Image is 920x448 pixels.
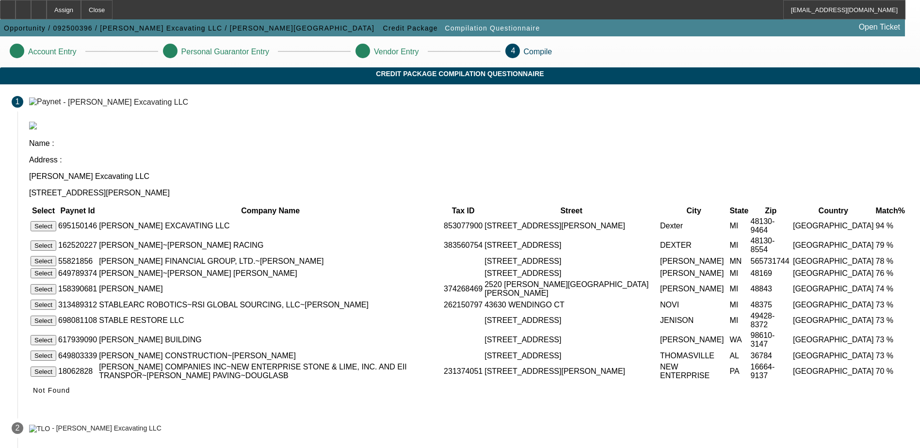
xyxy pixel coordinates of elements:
td: 48130-8554 [750,236,791,255]
td: 16664-9137 [750,362,791,381]
p: Personal Guarantor Entry [181,48,269,56]
td: MI [729,217,749,235]
td: [PERSON_NAME] [660,256,728,267]
th: Street [484,206,659,216]
td: [STREET_ADDRESS][PERSON_NAME] [484,362,659,381]
td: 695150146 [58,217,97,235]
td: 649803339 [58,350,97,361]
td: [STREET_ADDRESS] [484,311,659,330]
a: Open Ticket [855,19,904,35]
th: Company Name [98,206,442,216]
td: Dexter [660,217,728,235]
td: 48843 [750,280,791,298]
span: Credit Package [383,24,438,32]
td: 617939090 [58,331,97,349]
span: Opportunity / 092500396 / [PERSON_NAME] Excavating LLC / [PERSON_NAME][GEOGRAPHIC_DATA] [4,24,374,32]
td: 383560754 [443,236,483,255]
td: [GEOGRAPHIC_DATA] [792,217,874,235]
td: 79 % [875,236,905,255]
td: 565731744 [750,256,791,267]
td: 76 % [875,268,905,279]
p: [STREET_ADDRESS][PERSON_NAME] [29,189,908,197]
td: [GEOGRAPHIC_DATA] [792,280,874,298]
span: 1 [16,97,20,106]
td: [GEOGRAPHIC_DATA] [792,362,874,381]
span: Compilation Questionnaire [445,24,540,32]
p: Address : [29,156,908,164]
th: City [660,206,728,216]
td: 48130-9464 [750,217,791,235]
td: NOVI [660,299,728,310]
button: Select [31,268,56,278]
td: [PERSON_NAME] [660,280,728,298]
button: Select [31,367,56,377]
td: AL [729,350,749,361]
p: Name : [29,139,908,148]
button: Compilation Questionnaire [442,19,542,37]
td: [GEOGRAPHIC_DATA] [792,350,874,361]
td: 18062828 [58,362,97,381]
td: 70 % [875,362,905,381]
td: 55821856 [58,256,97,267]
td: 853077900 [443,217,483,235]
td: 374268469 [443,280,483,298]
th: Country [792,206,874,216]
td: THOMASVILLE [660,350,728,361]
button: Credit Package [381,19,440,37]
td: [STREET_ADDRESS] [484,268,659,279]
button: Select [31,316,56,326]
th: Select [30,206,57,216]
td: [STREET_ADDRESS] [484,350,659,361]
td: [PERSON_NAME] EXCAVATING LLC [98,217,442,235]
button: Select [31,351,56,361]
td: [PERSON_NAME] COMPANIES INC~NEW ENTERPRISE STONE & LIME, INC. AND EII TRANSPOR~[PERSON_NAME] PAVI... [98,362,442,381]
td: 49428-8372 [750,311,791,330]
td: 231374051 [443,362,483,381]
p: Vendor Entry [374,48,419,56]
td: 78 % [875,256,905,267]
button: Select [31,300,56,310]
td: 162520227 [58,236,97,255]
td: 698081108 [58,311,97,330]
td: [PERSON_NAME] [660,331,728,349]
img: paynet_logo.jpg [29,122,37,129]
td: [PERSON_NAME] [660,268,728,279]
th: State [729,206,749,216]
td: NEW ENTERPRISE [660,362,728,381]
td: [GEOGRAPHIC_DATA] [792,299,874,310]
td: [PERSON_NAME]~[PERSON_NAME] RACING [98,236,442,255]
p: Compile [524,48,552,56]
td: [PERSON_NAME] CONSTRUCTION~[PERSON_NAME] [98,350,442,361]
div: - [PERSON_NAME] Excavating LLC [63,97,188,106]
td: [PERSON_NAME] FINANCIAL GROUP, LTD.~[PERSON_NAME] [98,256,442,267]
td: 73 % [875,311,905,330]
th: Tax ID [443,206,483,216]
td: MI [729,280,749,298]
td: 158390681 [58,280,97,298]
td: [STREET_ADDRESS] [484,331,659,349]
td: [STREET_ADDRESS] [484,256,659,267]
td: [STREET_ADDRESS] [484,236,659,255]
td: MN [729,256,749,267]
span: 4 [511,47,516,55]
p: [PERSON_NAME] Excavating LLC [29,172,908,181]
button: Select [31,221,56,231]
th: Match% [875,206,905,216]
td: MI [729,268,749,279]
td: MI [729,236,749,255]
td: STABLEARC ROBOTICS~RSI GLOBAL SOURCING, LLC~[PERSON_NAME] [98,299,442,310]
td: MI [729,311,749,330]
td: [STREET_ADDRESS][PERSON_NAME] [484,217,659,235]
td: 48169 [750,268,791,279]
td: 48375 [750,299,791,310]
td: [GEOGRAPHIC_DATA] [792,268,874,279]
td: 73 % [875,331,905,349]
td: DEXTER [660,236,728,255]
button: Select [31,335,56,345]
td: [PERSON_NAME]~[PERSON_NAME] [PERSON_NAME] [98,268,442,279]
img: TLO [29,425,50,432]
td: 36784 [750,350,791,361]
td: WA [729,331,749,349]
td: PA [729,362,749,381]
td: 73 % [875,350,905,361]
